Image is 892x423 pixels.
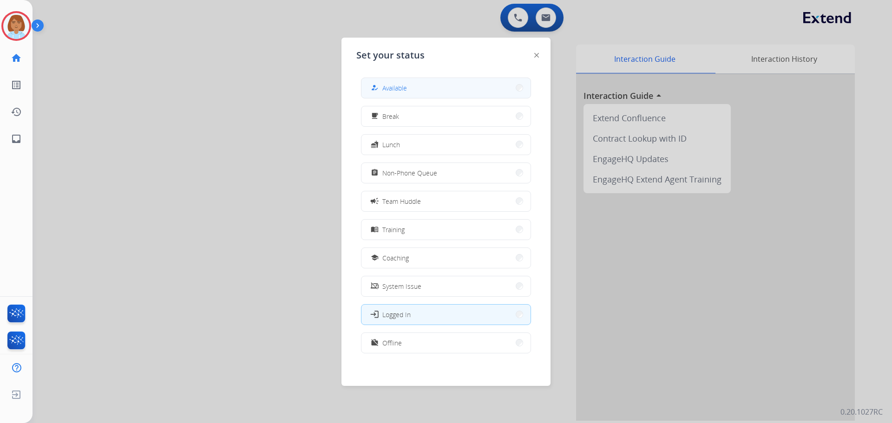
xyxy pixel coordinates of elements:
mat-icon: school [371,254,379,262]
mat-icon: phonelink_off [371,282,379,290]
button: Team Huddle [361,191,531,211]
button: Offline [361,333,531,353]
mat-icon: work_off [371,339,379,347]
mat-icon: how_to_reg [371,84,379,92]
span: Lunch [382,140,400,150]
span: Logged In [382,310,411,319]
span: Coaching [382,253,409,263]
mat-icon: menu_book [371,226,379,234]
button: Coaching [361,248,531,268]
button: Break [361,106,531,126]
img: close-button [534,53,539,58]
mat-icon: history [11,106,22,117]
mat-icon: home [11,52,22,64]
button: Lunch [361,135,531,155]
mat-icon: free_breakfast [371,112,379,120]
button: Available [361,78,531,98]
span: Offline [382,338,402,348]
mat-icon: inbox [11,133,22,144]
img: avatar [3,13,29,39]
button: Training [361,220,531,240]
span: Team Huddle [382,196,421,206]
span: Set your status [356,49,425,62]
mat-icon: campaign [370,196,379,206]
mat-icon: assignment [371,169,379,177]
p: 0.20.1027RC [840,406,883,417]
span: System Issue [382,281,421,291]
span: Break [382,111,399,121]
span: Available [382,83,407,93]
mat-icon: list_alt [11,79,22,91]
span: Training [382,225,405,234]
mat-icon: login [370,310,379,319]
button: Logged In [361,305,531,325]
button: Non-Phone Queue [361,163,531,183]
mat-icon: fastfood [371,141,379,149]
span: Non-Phone Queue [382,168,437,178]
button: System Issue [361,276,531,296]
